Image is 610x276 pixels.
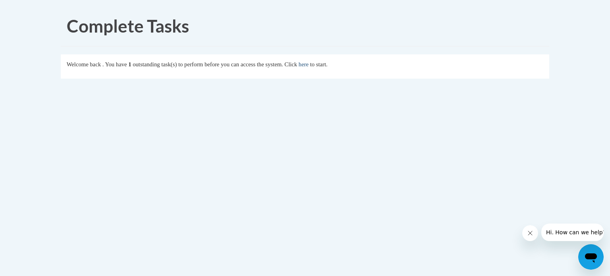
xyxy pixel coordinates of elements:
span: to start. [310,61,328,68]
span: outstanding task(s) to perform before you can access the system. Click [133,61,297,68]
span: . You have [102,61,127,68]
span: 1 [128,61,131,68]
span: Welcome back [67,61,101,68]
iframe: Close message [522,225,538,241]
iframe: Message from company [541,224,604,241]
a: here [299,61,309,68]
iframe: Button to launch messaging window [578,244,604,270]
span: Hi. How can we help? [5,6,64,12]
span: Complete Tasks [67,15,189,36]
